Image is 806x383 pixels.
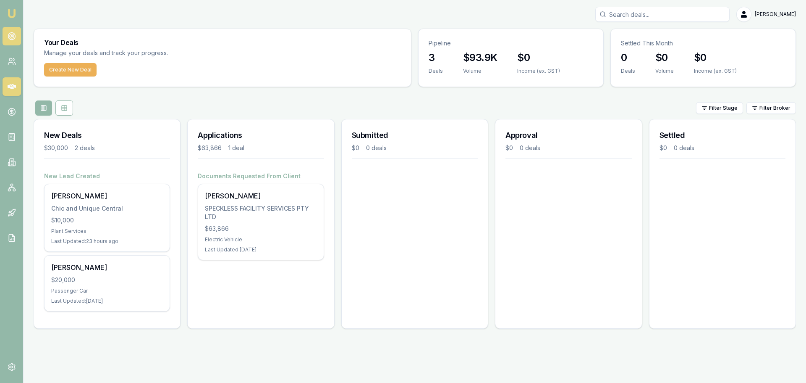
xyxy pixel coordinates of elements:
div: 2 deals [75,144,95,152]
div: Income (ex. GST) [694,68,737,74]
div: Chic and Unique Central [51,204,163,213]
p: Manage your deals and track your progress. [44,48,259,58]
p: Settled This Month [621,39,785,48]
div: [PERSON_NAME] [205,191,317,201]
span: Filter Broker [759,105,790,111]
div: $10,000 [51,216,163,225]
div: Volume [463,68,497,74]
div: Deals [429,68,443,74]
div: SPECKLESS FACILITY SERVICES PTY LTD [205,204,317,221]
h3: Settled [659,129,785,141]
img: emu-icon-u.png [7,8,17,18]
div: 0 deals [520,144,540,152]
div: $0 [352,144,359,152]
h3: 3 [429,51,443,64]
div: Electric Vehicle [205,236,317,243]
input: Search deals [595,7,730,22]
h3: New Deals [44,129,170,141]
div: $20,000 [51,276,163,284]
div: 0 deals [366,144,387,152]
h3: Submitted [352,129,478,141]
h3: $0 [517,51,560,64]
div: Income (ex. GST) [517,68,560,74]
div: Passenger Car [51,288,163,294]
h3: Your Deals [44,39,401,46]
button: Filter Broker [746,102,796,114]
div: Last Updated: [DATE] [205,246,317,253]
button: Create New Deal [44,63,97,77]
h3: Applications [198,129,324,141]
h3: Approval [505,129,631,141]
div: $63,866 [198,144,222,152]
div: $0 [659,144,667,152]
div: Last Updated: 23 hours ago [51,238,163,245]
div: Last Updated: [DATE] [51,298,163,304]
div: $63,866 [205,225,317,233]
p: Pipeline [429,39,593,48]
div: 1 deal [228,144,244,152]
div: Volume [655,68,674,74]
div: 0 deals [674,144,694,152]
button: Filter Stage [696,102,743,114]
h4: New Lead Created [44,172,170,180]
div: $0 [505,144,513,152]
div: [PERSON_NAME] [51,262,163,272]
h3: $0 [655,51,674,64]
div: Plant Services [51,228,163,235]
h3: $0 [694,51,737,64]
h3: 0 [621,51,635,64]
span: [PERSON_NAME] [755,11,796,18]
span: Filter Stage [709,105,738,111]
h3: $93.9K [463,51,497,64]
div: Deals [621,68,635,74]
h4: Documents Requested From Client [198,172,324,180]
div: $30,000 [44,144,68,152]
div: [PERSON_NAME] [51,191,163,201]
